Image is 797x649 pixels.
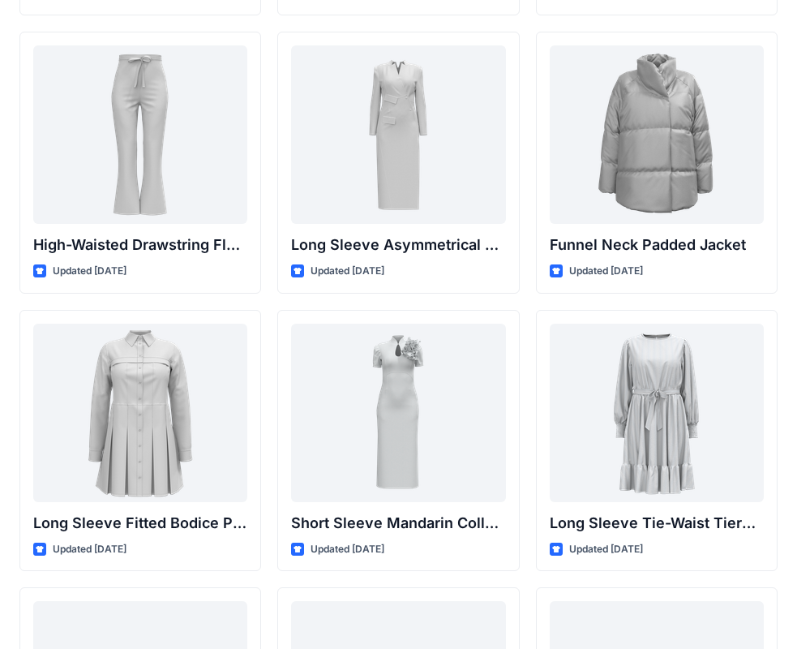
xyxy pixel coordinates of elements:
[53,541,126,558] p: Updated [DATE]
[291,512,505,535] p: Short Sleeve Mandarin Collar Sheath Dress with Floral Appliqué
[311,263,384,280] p: Updated [DATE]
[550,324,764,502] a: Long Sleeve Tie-Waist Tiered Hem Midi Dress
[33,234,247,256] p: High-Waisted Drawstring Flare Trousers
[291,45,505,224] a: Long Sleeve Asymmetrical Wrap Midi Dress
[291,324,505,502] a: Short Sleeve Mandarin Collar Sheath Dress with Floral Appliqué
[33,45,247,224] a: High-Waisted Drawstring Flare Trousers
[550,45,764,224] a: Funnel Neck Padded Jacket
[291,234,505,256] p: Long Sleeve Asymmetrical Wrap Midi Dress
[569,263,643,280] p: Updated [DATE]
[33,512,247,535] p: Long Sleeve Fitted Bodice Pleated Mini Shirt Dress
[569,541,643,558] p: Updated [DATE]
[53,263,126,280] p: Updated [DATE]
[311,541,384,558] p: Updated [DATE]
[550,512,764,535] p: Long Sleeve Tie-Waist Tiered Hem Midi Dress
[550,234,764,256] p: Funnel Neck Padded Jacket
[33,324,247,502] a: Long Sleeve Fitted Bodice Pleated Mini Shirt Dress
